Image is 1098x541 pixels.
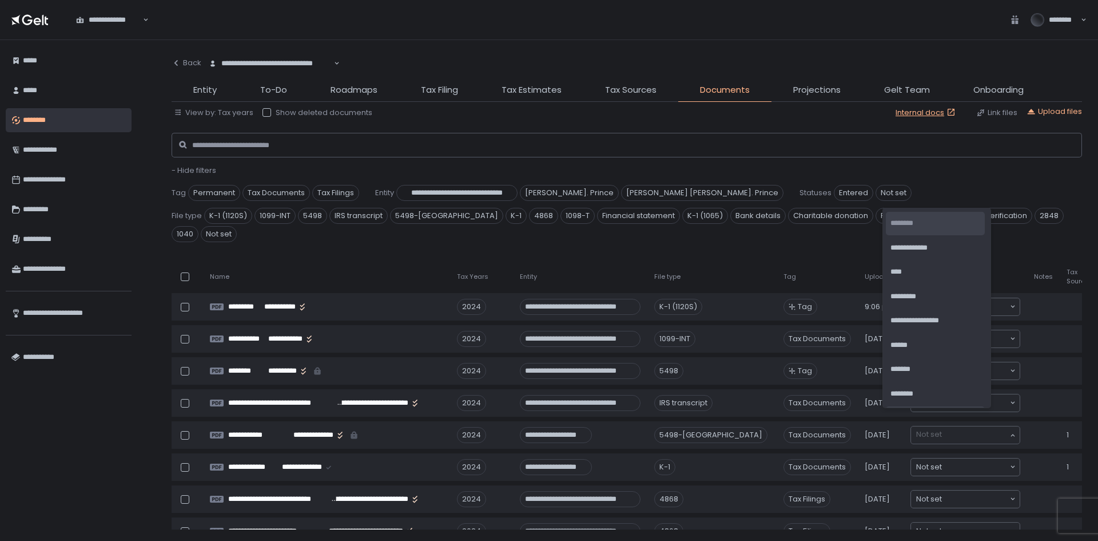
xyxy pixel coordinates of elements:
div: K-1 [654,459,675,475]
div: 2024 [457,459,486,475]
span: Onboarding [973,84,1024,97]
span: [PERSON_NAME]. Prince [520,185,619,201]
span: Tax Documents [242,185,310,201]
span: Entity [193,84,217,97]
span: 1098-T [560,208,595,224]
span: Financial statement [597,208,680,224]
span: File type [172,211,202,221]
span: Not set [876,185,912,201]
span: Documents [700,84,750,97]
span: 9:06 pm [865,302,894,312]
span: [DATE] [865,526,890,536]
span: Tax Years [457,273,488,281]
span: [DATE] [865,366,890,376]
span: 2848 [1035,208,1064,224]
span: Charitable donation [788,208,873,224]
span: K-1 (1065) [682,208,728,224]
button: View by: Tax years [174,108,253,118]
span: [DATE] [865,462,890,472]
span: [DATE] [865,398,890,408]
span: Notes [1034,273,1053,281]
div: Search for option [911,523,1020,540]
input: Search for option [942,493,1009,505]
span: 5498 [298,208,327,224]
span: Tag [798,302,812,312]
span: Statuses [799,188,832,198]
span: Name [210,273,229,281]
span: 4868 [529,208,558,224]
span: Entity [520,273,537,281]
span: Tag [172,188,186,198]
span: K-1 [506,208,527,224]
button: Back [172,52,201,74]
span: Not set [201,226,237,242]
span: Not set [916,493,942,505]
span: 1 [1067,462,1069,472]
span: Tax Estimates [502,84,562,97]
span: Tax Documents [783,427,851,443]
div: Search for option [911,491,1020,508]
div: Search for option [201,52,340,76]
div: 2024 [457,363,486,379]
span: [DATE] [865,494,890,504]
span: Entered [834,185,873,201]
span: Roadmaps [331,84,377,97]
div: Search for option [911,459,1020,476]
span: Projections [793,84,841,97]
div: 2024 [457,331,486,347]
div: 4868 [654,491,683,507]
span: Not set [916,461,942,473]
span: Gelt Team [884,84,930,97]
span: 5498-[GEOGRAPHIC_DATA] [390,208,503,224]
span: Tax Source [1067,268,1089,285]
div: 1099-INT [654,331,695,347]
span: To-Do [260,84,287,97]
span: 1 [1067,430,1069,440]
span: Tax Documents [783,395,851,411]
div: IRS transcript [654,395,713,411]
span: [PERSON_NAME] [PERSON_NAME]. Prince [621,185,783,201]
input: Search for option [916,429,1009,441]
input: Search for option [942,526,1009,537]
span: Permanent [188,185,240,201]
div: 2024 [457,491,486,507]
input: Search for option [942,461,1009,473]
button: Link files [976,108,1017,118]
div: 2024 [457,299,486,315]
span: [DATE] [865,430,890,440]
input: Search for option [332,58,333,69]
span: Identity verification [952,208,1032,224]
span: Tax Documents [783,459,851,475]
span: [DATE] [865,334,890,344]
span: Bank details [730,208,786,224]
div: Search for option [911,427,1020,444]
span: Real estate taxes [876,208,950,224]
span: K-1 (1120S) [204,208,252,224]
span: Tax Filings [783,491,830,507]
span: Tag [798,366,812,376]
span: Not set [916,526,942,537]
a: Internal docs [896,108,958,118]
div: Search for option [69,8,149,32]
span: 1040 [172,226,198,242]
div: 2024 [457,523,486,539]
div: Back [172,58,201,68]
span: IRS transcript [329,208,388,224]
button: - Hide filters [172,165,216,176]
span: Entity [375,188,394,198]
div: 4868 [654,523,683,539]
span: Tax Filings [312,185,359,201]
span: Uploaded [865,273,897,281]
span: File type [654,273,681,281]
span: Tax Filings [783,523,830,539]
div: 5498-[GEOGRAPHIC_DATA] [654,427,767,443]
span: Tax Filing [421,84,458,97]
div: K-1 (1120S) [654,299,702,315]
div: 2024 [457,427,486,443]
button: Upload files [1027,106,1082,117]
input: Search for option [141,14,142,26]
span: 1099-INT [254,208,296,224]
